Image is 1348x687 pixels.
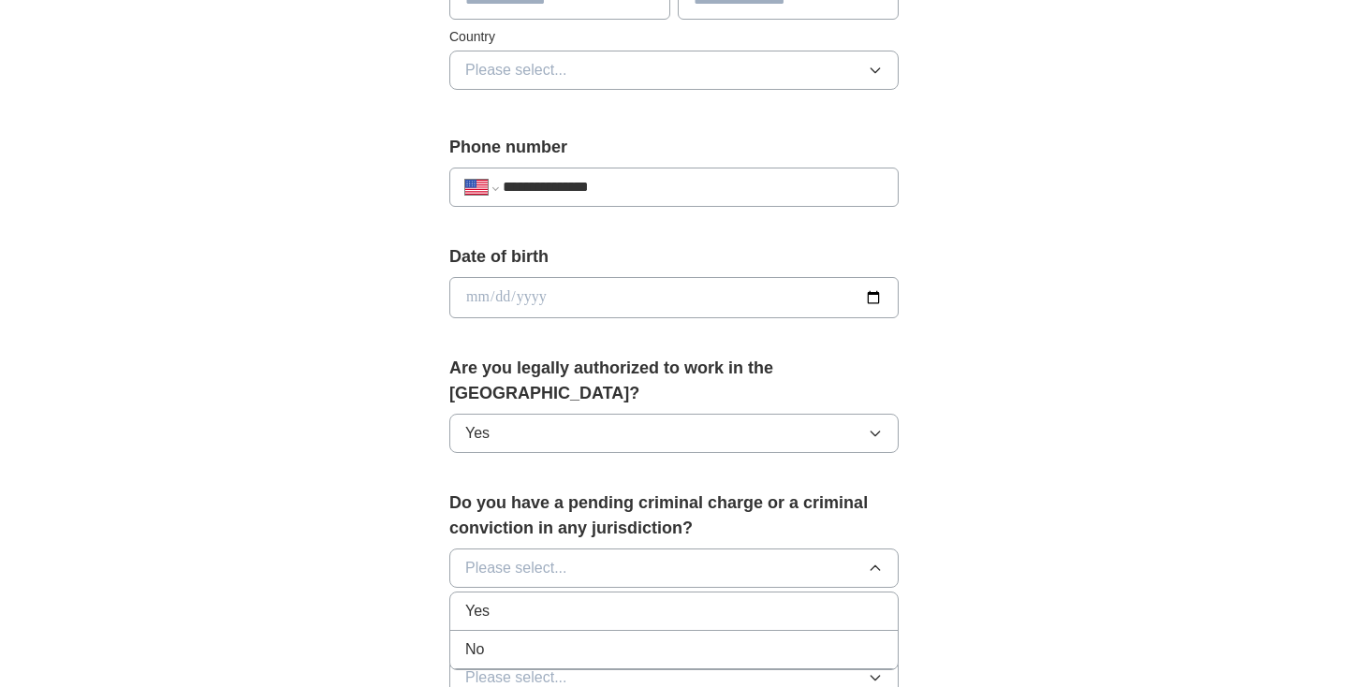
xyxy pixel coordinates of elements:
label: Phone number [449,135,899,160]
span: Please select... [465,557,567,579]
label: Do you have a pending criminal charge or a criminal conviction in any jurisdiction? [449,490,899,541]
label: Date of birth [449,244,899,270]
label: Country [449,27,899,47]
span: Yes [465,600,490,622]
span: Yes [465,422,490,445]
label: Are you legally authorized to work in the [GEOGRAPHIC_DATA]? [449,356,899,406]
button: Yes [449,414,899,453]
span: No [465,638,484,661]
span: Please select... [465,59,567,81]
button: Please select... [449,51,899,90]
button: Please select... [449,548,899,588]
